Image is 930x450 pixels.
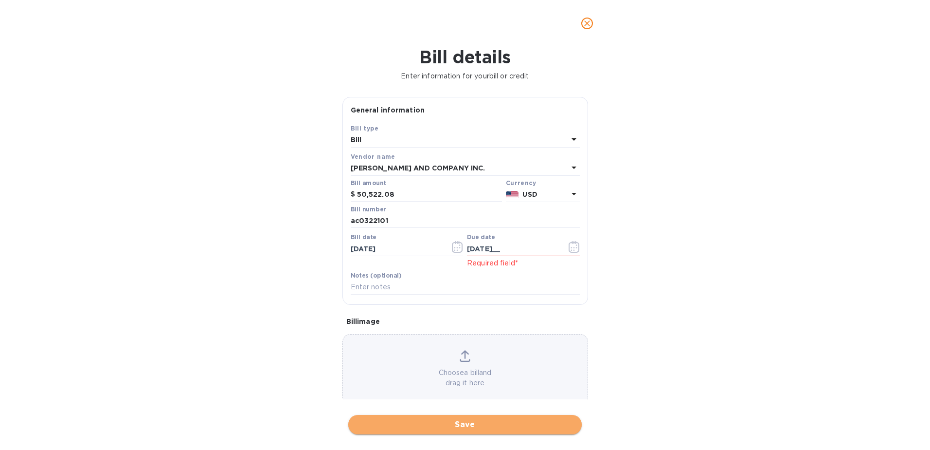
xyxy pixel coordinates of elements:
[351,136,362,144] b: Bill
[506,191,519,198] img: USD
[351,187,357,202] div: $
[348,415,582,434] button: Save
[8,71,922,81] p: Enter information for your bill or credit
[467,242,559,256] input: Due date
[351,273,402,279] label: Notes (optional)
[506,179,536,187] b: Currency
[343,368,588,388] p: Choose a bill and drag it here
[467,258,580,268] p: Required field*
[351,206,386,212] label: Bill number
[8,47,922,67] h1: Bill details
[351,235,376,241] label: Bill date
[522,190,537,198] b: USD
[351,153,395,160] b: Vendor name
[351,106,425,114] b: General information
[356,419,574,431] span: Save
[346,317,584,326] p: Bill image
[575,12,599,35] button: close
[351,242,443,256] input: Select date
[351,180,386,186] label: Bill amount
[351,125,379,132] b: Bill type
[351,164,485,172] b: [PERSON_NAME] AND COMPANY INC.
[467,235,495,241] label: Due date
[351,214,580,228] input: Enter bill number
[351,280,580,295] input: Enter notes
[357,187,502,202] input: $ Enter bill amount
